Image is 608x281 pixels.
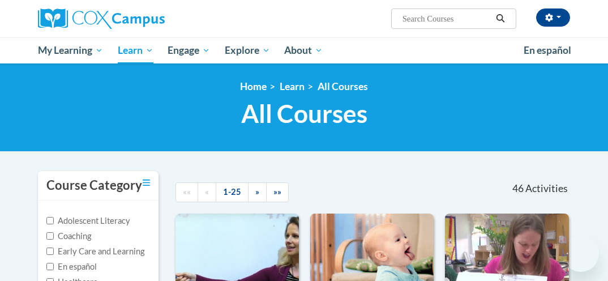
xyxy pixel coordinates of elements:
[175,182,198,202] a: Begining
[273,187,281,197] span: »»
[46,217,54,224] input: Checkbox for Options
[401,12,492,25] input: Search Courses
[241,99,367,129] span: All Courses
[143,177,150,189] a: Toggle collapse
[38,44,103,57] span: My Learning
[284,44,323,57] span: About
[516,39,579,62] a: En español
[38,8,204,29] a: Cox Campus
[46,245,144,258] label: Early Care and Learning
[46,232,54,240] input: Checkbox for Options
[536,8,570,27] button: Account Settings
[255,187,259,197] span: »
[524,44,571,56] span: En español
[492,12,509,25] button: Search
[29,37,579,63] div: Main menu
[563,236,599,272] iframe: Button to launch messaging window
[168,44,210,57] span: Engage
[240,80,267,92] a: Home
[216,182,249,202] a: 1-25
[110,37,161,63] a: Learn
[46,177,142,194] h3: Course Category
[217,37,277,63] a: Explore
[248,182,267,202] a: Next
[31,37,110,63] a: My Learning
[277,37,331,63] a: About
[198,182,216,202] a: Previous
[46,261,97,273] label: En español
[118,44,153,57] span: Learn
[225,44,270,57] span: Explore
[512,182,524,195] span: 46
[46,263,54,270] input: Checkbox for Options
[38,8,165,29] img: Cox Campus
[205,187,209,197] span: «
[46,248,54,255] input: Checkbox for Options
[318,80,368,92] a: All Courses
[46,215,130,227] label: Adolescent Literacy
[280,80,305,92] a: Learn
[183,187,191,197] span: ««
[160,37,217,63] a: Engage
[266,182,289,202] a: End
[46,230,91,242] label: Coaching
[525,182,568,195] span: Activities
